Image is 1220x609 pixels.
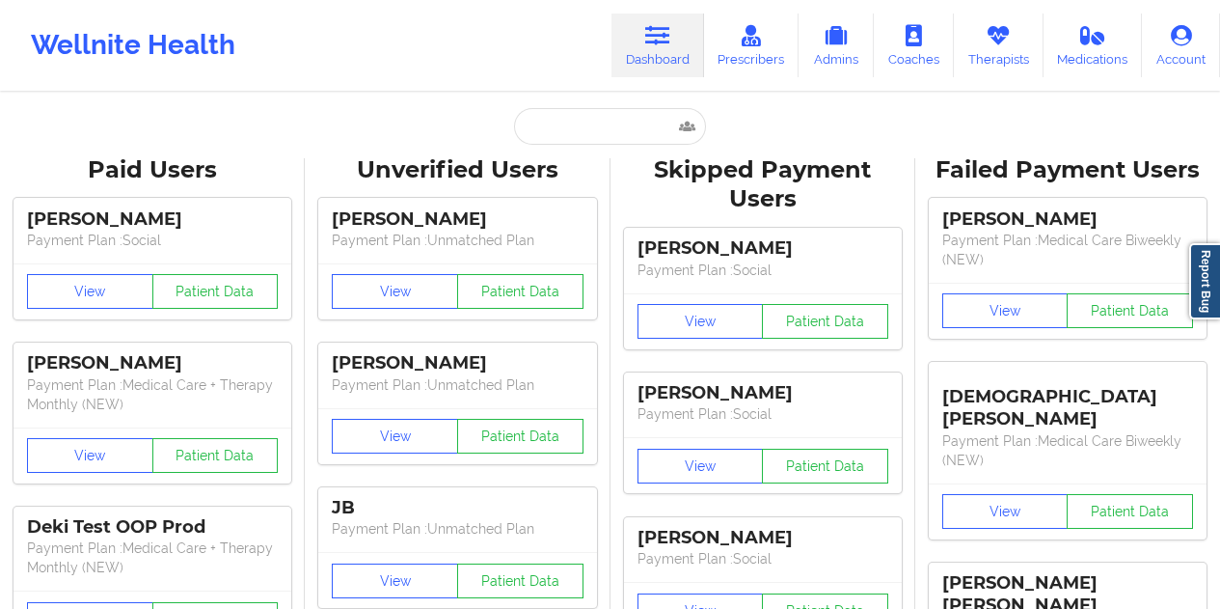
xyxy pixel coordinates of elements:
[1067,494,1193,529] button: Patient Data
[942,293,1069,328] button: View
[332,274,458,309] button: View
[637,404,888,424] p: Payment Plan : Social
[637,261,888,280] p: Payment Plan : Social
[611,14,704,77] a: Dashboard
[637,449,764,484] button: View
[942,494,1069,529] button: View
[954,14,1044,77] a: Therapists
[942,231,1193,269] p: Payment Plan : Medical Care Biweekly (NEW)
[332,519,583,539] p: Payment Plan : Unmatched Plan
[1067,293,1193,328] button: Patient Data
[27,516,278,539] div: Deki Test OOP Prod
[637,304,764,339] button: View
[942,431,1193,470] p: Payment Plan : Medical Care Biweekly (NEW)
[152,438,279,473] button: Patient Data
[14,155,291,185] div: Paid Users
[152,274,279,309] button: Patient Data
[799,14,874,77] a: Admins
[27,231,278,250] p: Payment Plan : Social
[27,438,153,473] button: View
[762,304,888,339] button: Patient Data
[624,155,902,215] div: Skipped Payment Users
[332,208,583,231] div: [PERSON_NAME]
[332,352,583,374] div: [PERSON_NAME]
[457,274,583,309] button: Patient Data
[942,208,1193,231] div: [PERSON_NAME]
[318,155,596,185] div: Unverified Users
[457,419,583,454] button: Patient Data
[27,274,153,309] button: View
[637,382,888,404] div: [PERSON_NAME]
[27,539,278,577] p: Payment Plan : Medical Care + Therapy Monthly (NEW)
[942,372,1193,430] div: [DEMOGRAPHIC_DATA][PERSON_NAME]
[27,375,278,414] p: Payment Plan : Medical Care + Therapy Monthly (NEW)
[637,549,888,568] p: Payment Plan : Social
[332,497,583,519] div: JB
[762,449,888,484] button: Patient Data
[874,14,954,77] a: Coaches
[929,155,1206,185] div: Failed Payment Users
[27,352,278,374] div: [PERSON_NAME]
[332,231,583,250] p: Payment Plan : Unmatched Plan
[332,564,458,598] button: View
[332,375,583,395] p: Payment Plan : Unmatched Plan
[457,564,583,598] button: Patient Data
[637,527,888,549] div: [PERSON_NAME]
[1142,14,1220,77] a: Account
[1189,243,1220,319] a: Report Bug
[27,208,278,231] div: [PERSON_NAME]
[704,14,800,77] a: Prescribers
[332,419,458,454] button: View
[637,237,888,260] div: [PERSON_NAME]
[1044,14,1143,77] a: Medications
